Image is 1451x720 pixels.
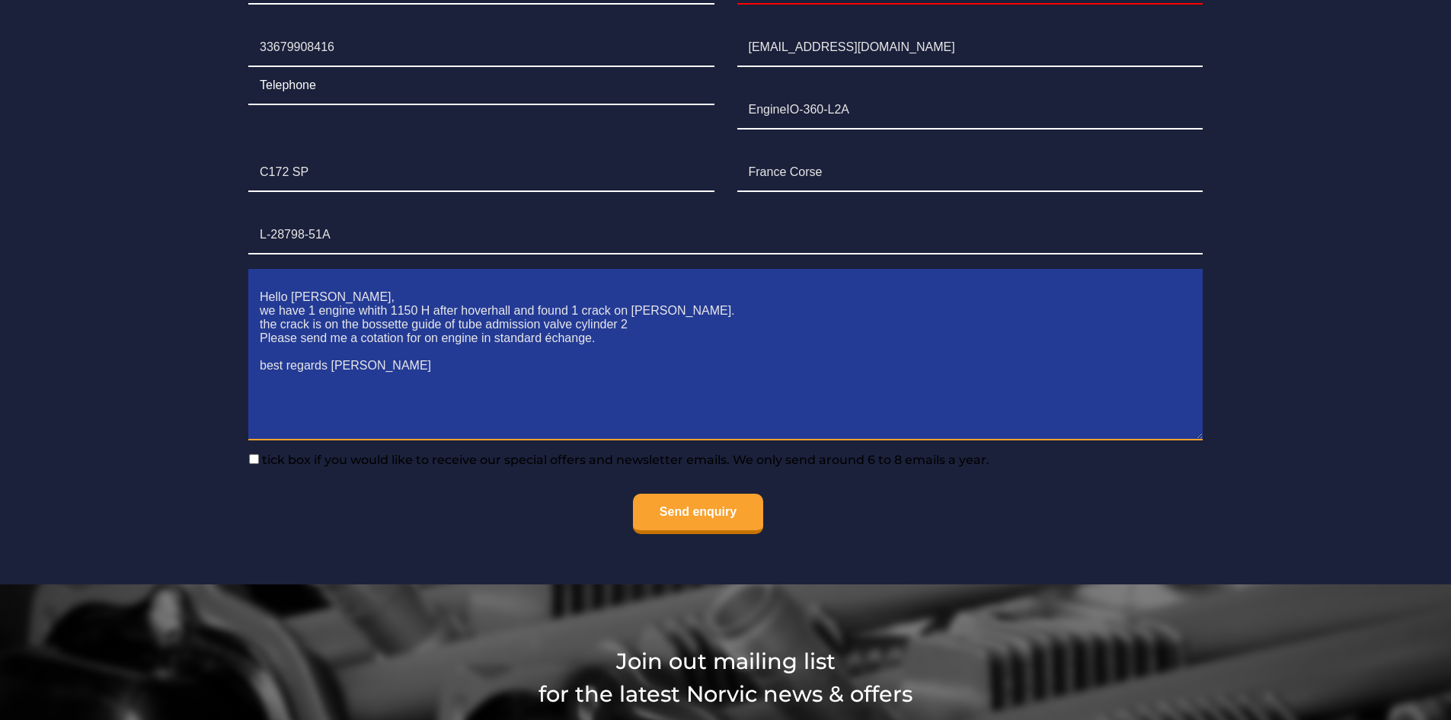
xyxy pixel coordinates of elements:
[249,454,259,464] input: tick box if you would like to receive our special offers and newsletter emails. We only send arou...
[248,154,714,192] input: Aircraft
[633,494,763,534] input: Send enquiry
[737,29,1203,67] input: Email*
[259,453,989,467] span: tick box if you would like to receive our special offers and newsletter emails. We only send arou...
[248,216,1203,254] input: Serial number of engine (if known)
[248,67,714,105] input: Telephone
[237,645,1214,710] p: Join out mailing list for the latest Norvic news & offers
[248,29,714,67] input: +00
[737,154,1203,192] input: Country of Origin of the Engine*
